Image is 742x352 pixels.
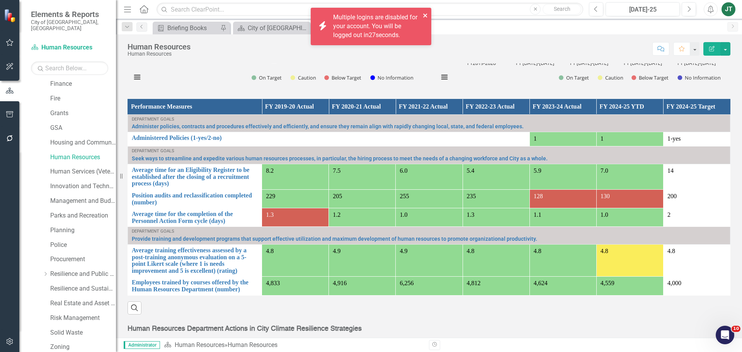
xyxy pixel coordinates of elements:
div: » [164,341,423,350]
span: 235 [467,193,476,199]
a: Average training effectiveness assessed by a post-training anonymous evaluation on a 5-point Like... [132,247,258,274]
span: 130 [601,193,610,199]
input: Search ClearPoint... [157,3,583,16]
span: 1.2 [333,211,340,218]
button: close [423,11,428,20]
span: 128 [534,193,543,199]
a: Seek ways to streamline and expedite various human resources processes, in particular, the hiring... [132,156,726,162]
a: Human Resources [31,43,108,52]
span: 5.4 [467,167,475,174]
a: City of [GEOGRAPHIC_DATA] [235,23,308,33]
span: 4,833 [266,280,280,286]
a: Fire [50,94,116,103]
strong: Human Resources Department Actions in City Climate Resilience Strategies [128,325,362,332]
button: Show On Target [252,74,282,81]
td: Double-Click to Edit Right Click for Context Menu [128,114,730,132]
a: Briefing Books [155,23,218,33]
span: 4.8 [667,248,675,254]
div: Human Resources [228,341,277,349]
span: 6.0 [400,167,407,174]
a: Zoning [50,343,116,352]
button: Show Below Target [631,74,669,81]
span: 4.9 [333,248,340,254]
a: Finance [50,80,116,88]
span: 4,000 [667,280,681,286]
span: 1.3 [266,211,274,218]
td: Double-Click to Edit [663,277,730,295]
button: Search [543,4,581,15]
span: 6,256 [400,280,414,286]
a: Police [50,241,116,250]
div: Briefing Books [167,23,218,33]
td: Double-Click to Edit Right Click for Context Menu [128,245,262,277]
a: Employees trained by courses offered by the Human Resources Department (number) [132,279,258,292]
span: 1.0 [400,211,407,218]
a: Administer policies, contracts and procedures effectively and efficiently, and ensure they remain... [132,124,726,129]
span: 4,812 [467,280,481,286]
span: Administrator [124,341,160,349]
a: Grants [50,109,116,118]
span: 255 [400,193,409,199]
a: Human Services (Veterans and Homeless) [50,167,116,176]
div: Department Goals [132,229,726,234]
span: 4.8 [534,248,541,254]
a: Innovation and Technology [50,182,116,191]
a: Average time for the completion of the Personnel Action Form cycle (days) [132,211,258,224]
small: City of [GEOGRAPHIC_DATA], [GEOGRAPHIC_DATA] [31,19,108,32]
div: Human Resources [128,51,191,57]
a: Housing and Community Development [50,138,116,147]
a: Procurement [50,255,116,264]
a: Risk Management [50,314,116,323]
div: City of [GEOGRAPHIC_DATA] [248,23,308,33]
span: 1.0 [601,211,608,218]
span: 4,916 [333,280,347,286]
td: Double-Click to Edit Right Click for Context Menu [128,227,730,245]
span: 1 [534,135,537,142]
a: Solid Waste [50,328,116,337]
iframe: Intercom live chat [716,326,734,344]
a: GSA [50,124,116,133]
span: 1.3 [467,211,475,218]
span: 7.0 [601,167,608,174]
span: 1 [601,135,604,142]
a: Resilience and Sustainability [50,284,116,293]
span: 200 [667,193,677,199]
a: Resilience and Public Works [50,270,116,279]
span: 4,624 [534,280,548,286]
div: Department Goals [132,149,726,153]
span: 4.8 [601,248,608,254]
button: JT [722,2,735,16]
a: Position audits and reclassification completed (number) [132,192,258,206]
button: Show No Information [677,74,720,81]
a: Human Resources [175,341,225,349]
button: Show No Information [370,74,413,81]
a: Average time for an Eligibility Register to be established after the closing of a recruitment pro... [132,167,258,187]
td: Double-Click to Edit [663,245,730,277]
img: ClearPoint Strategy [4,9,17,22]
a: Parks and Recreation [50,211,116,220]
span: 8.2 [266,167,274,174]
span: 1.1 [534,211,541,218]
button: View chart menu, Year Over Year Performance [439,72,450,83]
path: On Target, 4. [249,5,303,63]
span: 1-yes [667,135,681,142]
span: 2 [667,211,671,218]
span: Elements & Reports [31,10,108,19]
span: 27 [369,31,376,39]
span: 4.8 [467,248,475,254]
td: Double-Click to Edit [663,164,730,190]
a: Human Resources [50,153,116,162]
span: 10 [732,326,740,332]
a: Administered Policies (1-yes/2-no) [132,134,258,141]
div: Human Resources [128,43,191,51]
span: Search [554,6,570,12]
span: 4.8 [266,248,274,254]
span: 229 [266,193,275,199]
span: 205 [333,193,342,199]
td: Double-Click to Edit Right Click for Context Menu [128,189,262,208]
button: Show On Target [559,74,589,81]
span: 5.9 [534,167,541,174]
td: Double-Click to Edit Right Click for Context Menu [128,277,262,295]
td: Double-Click to Edit Right Click for Context Menu [128,208,262,227]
